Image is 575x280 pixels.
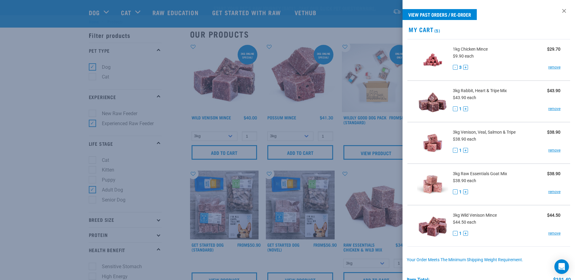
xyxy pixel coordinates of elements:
a: remove [548,231,560,236]
span: 1 [459,189,462,195]
strong: $38.90 [547,130,560,135]
span: $9.90 each [453,54,474,58]
a: remove [548,189,560,195]
button: + [463,231,468,236]
strong: $43.90 [547,88,560,93]
div: Your order meets the minimum shipping weight requirement. [407,258,571,262]
img: Raw Essentials Goat Mix [417,169,448,200]
button: - [453,65,458,70]
span: 3kg Wild Venison Mince [453,212,497,218]
span: 3kg Raw Essentials Goat Mix [453,171,507,177]
button: - [453,148,458,153]
button: + [463,106,468,111]
span: 3 [459,64,462,71]
span: $38.90 each [453,178,476,183]
span: 3kg Venison, Veal, Salmon & Tripe [453,129,516,135]
span: 1kg Chicken Mince [453,46,488,52]
span: 3kg Rabbit, Heart & Tripe Mix [453,88,507,94]
div: Open Intercom Messenger [554,259,569,274]
img: Rabbit, Heart & Tripe Mix [417,86,448,117]
strong: $44.50 [547,213,560,218]
strong: $29.70 [547,47,560,52]
span: (5) [433,29,440,32]
a: remove [548,65,560,70]
button: + [463,65,468,70]
span: $44.50 each [453,220,476,225]
button: - [453,106,458,111]
span: $43.90 each [453,95,476,100]
button: + [463,189,468,194]
a: remove [548,148,560,153]
img: Venison, Veal, Salmon & Tripe [417,127,448,158]
strong: $38.90 [547,171,560,176]
button: + [463,148,468,153]
h2: My Cart [403,26,575,33]
span: 1 [459,147,462,154]
a: remove [548,106,560,112]
button: - [453,189,458,194]
span: $38.90 each [453,137,476,142]
span: 1 [459,230,462,237]
img: Wild Venison Mince [417,210,448,242]
a: View past orders / re-order [403,9,477,20]
span: 1 [459,106,462,112]
img: Chicken Mince [417,44,448,75]
button: - [453,231,458,236]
